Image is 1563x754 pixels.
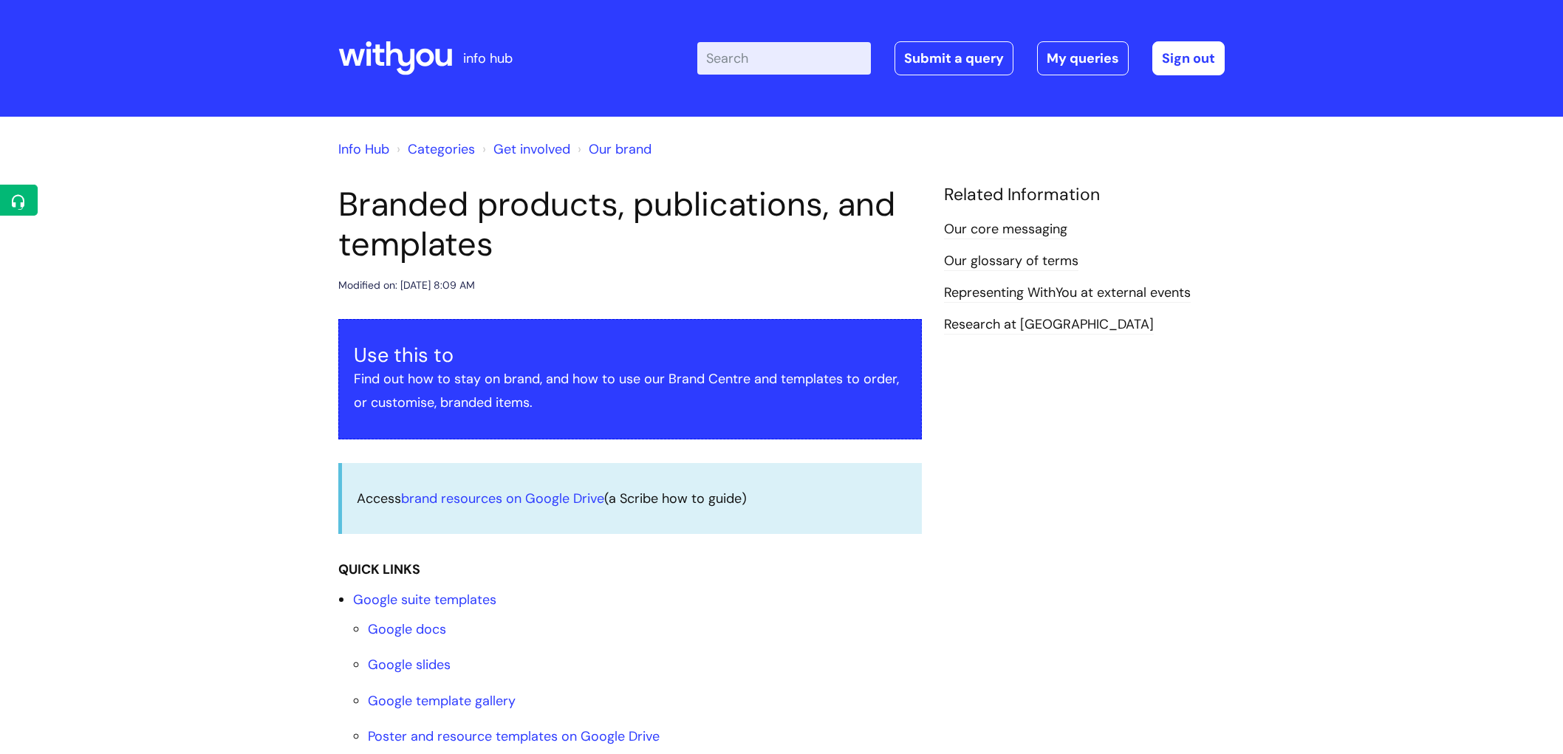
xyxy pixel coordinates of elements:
[944,252,1078,271] a: Our glossary of terms
[357,487,907,510] p: Access (a Scribe how to guide)
[408,140,475,158] a: Categories
[895,41,1013,75] a: Submit a query
[944,315,1154,335] a: Research at [GEOGRAPHIC_DATA]
[338,140,389,158] a: Info Hub
[574,137,651,161] li: Our brand
[338,561,420,578] strong: QUICK LINKS
[944,284,1191,303] a: Representing WithYou at external events
[368,620,446,638] a: Google docs
[353,591,496,609] a: Google suite templates
[697,42,871,75] input: Search
[493,140,570,158] a: Get involved
[368,656,451,674] a: Google slides
[393,137,475,161] li: Solution home
[338,185,922,264] h1: Branded products, publications, and templates
[944,185,1225,205] h4: Related Information
[368,727,660,745] a: Poster and resource templates on Google Drive
[589,140,651,158] a: Our brand
[1037,41,1129,75] a: My queries
[479,137,570,161] li: Get involved
[1152,41,1225,75] a: Sign out
[354,343,906,367] h3: Use this to
[401,490,604,507] a: brand resources on Google Drive
[944,220,1067,239] a: Our core messaging
[463,47,513,70] p: info hub
[354,367,906,415] p: Find out how to stay on brand, and how to use our Brand Centre and templates to order, or customi...
[697,41,1225,75] div: | -
[368,692,516,710] a: Google template gallery
[338,276,475,295] div: Modified on: [DATE] 8:09 AM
